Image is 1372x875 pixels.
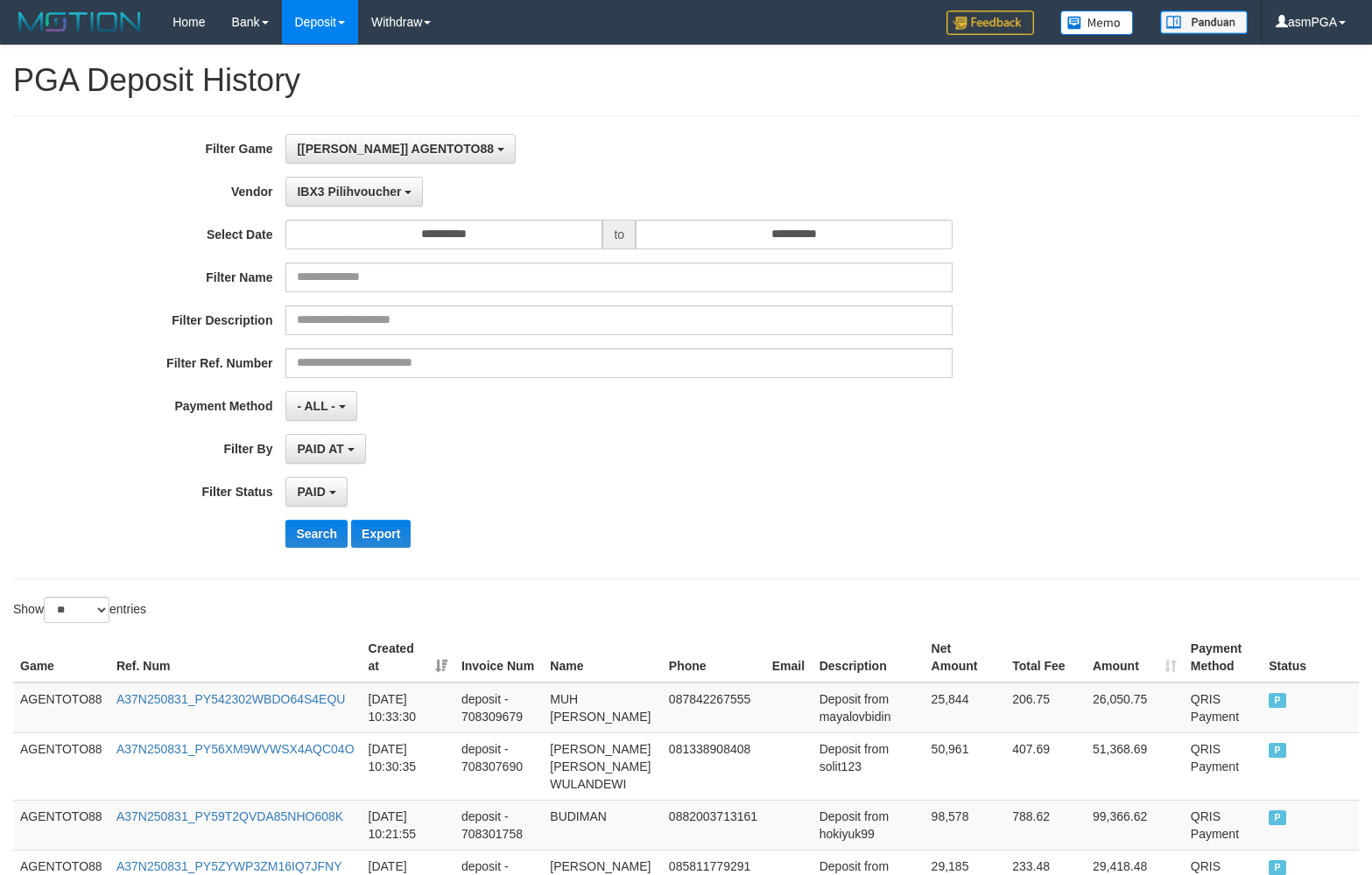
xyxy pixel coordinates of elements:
span: PAID [297,485,325,499]
button: IBX3 Pilihvoucher [285,177,423,206]
td: 50,961 [925,732,1006,800]
label: Show entries [13,597,146,623]
span: IBX3 Pilihvoucher [297,185,401,199]
span: [[PERSON_NAME]] AGENTOTO88 [297,142,494,156]
button: Search [285,520,348,548]
h1: PGA Deposit History [13,63,1359,98]
img: panduan.png [1160,10,1248,34]
span: to [602,220,636,249]
td: 26,050.75 [1086,682,1184,733]
th: Ref. Num [109,633,362,682]
a: A37N250831_PY5ZYWP3ZM16IQ7JFNY [116,859,342,873]
td: 081338908408 [662,732,765,800]
th: Description [813,633,925,682]
th: Phone [662,633,765,682]
td: 51,368.69 [1086,732,1184,800]
button: PAID [285,477,347,507]
td: 206.75 [1005,682,1086,733]
td: [DATE] 10:30:35 [362,732,454,800]
td: Deposit from mayalovbidin [813,682,925,733]
td: MUH [PERSON_NAME] [543,682,662,733]
th: Created at: activate to sort column ascending [362,633,454,682]
span: PAID [1269,743,1286,758]
td: 98,578 [925,800,1006,850]
td: Deposit from solit123 [813,732,925,800]
th: Amount: activate to sort column ascending [1086,633,1184,682]
span: PAID [1269,860,1286,875]
th: Payment Method [1184,633,1262,682]
th: Total Fee [1005,633,1086,682]
td: [DATE] 10:21:55 [362,800,454,850]
td: QRIS Payment [1184,682,1262,733]
a: A37N250831_PY59T2QVDA85NHO608K [116,809,343,823]
img: MOTION_logo.png [13,9,146,35]
td: 99,366.62 [1086,800,1184,850]
td: 25,844 [925,682,1006,733]
img: Button%20Memo.svg [1060,10,1134,35]
span: PAID [1269,810,1286,825]
a: A37N250831_PY542302WBDO64S4EQU [116,692,346,706]
button: PAID AT [285,434,365,464]
td: 407.69 [1005,732,1086,800]
td: [PERSON_NAME] [PERSON_NAME] WULANDEWI [543,732,662,800]
span: PAID [1269,693,1286,708]
button: [[PERSON_NAME]] AGENTOTO88 [285,134,515,164]
th: Email [765,633,813,682]
th: Net Amount [925,633,1006,682]
td: 0882003713161 [662,800,765,850]
td: BUDIMAN [543,800,662,850]
td: 788.62 [1005,800,1086,850]
td: AGENTOTO88 [13,732,109,800]
button: - ALL - [285,391,356,421]
td: 087842267555 [662,682,765,733]
th: Name [543,633,662,682]
td: Deposit from hokiyuk99 [813,800,925,850]
button: Export [351,520,411,548]
th: Invoice Num [454,633,543,682]
th: Game [13,633,109,682]
td: deposit - 708309679 [454,682,543,733]
td: QRIS Payment [1184,800,1262,850]
select: Showentries [44,597,109,623]
span: - ALL - [297,399,335,413]
span: PAID AT [297,442,343,456]
a: A37N250831_PY56XM9WVWSX4AQC04O [116,742,355,756]
td: QRIS Payment [1184,732,1262,800]
td: deposit - 708301758 [454,800,543,850]
td: AGENTOTO88 [13,682,109,733]
td: AGENTOTO88 [13,800,109,850]
td: [DATE] 10:33:30 [362,682,454,733]
th: Status [1262,633,1359,682]
td: deposit - 708307690 [454,732,543,800]
img: Feedback.jpg [946,10,1034,35]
